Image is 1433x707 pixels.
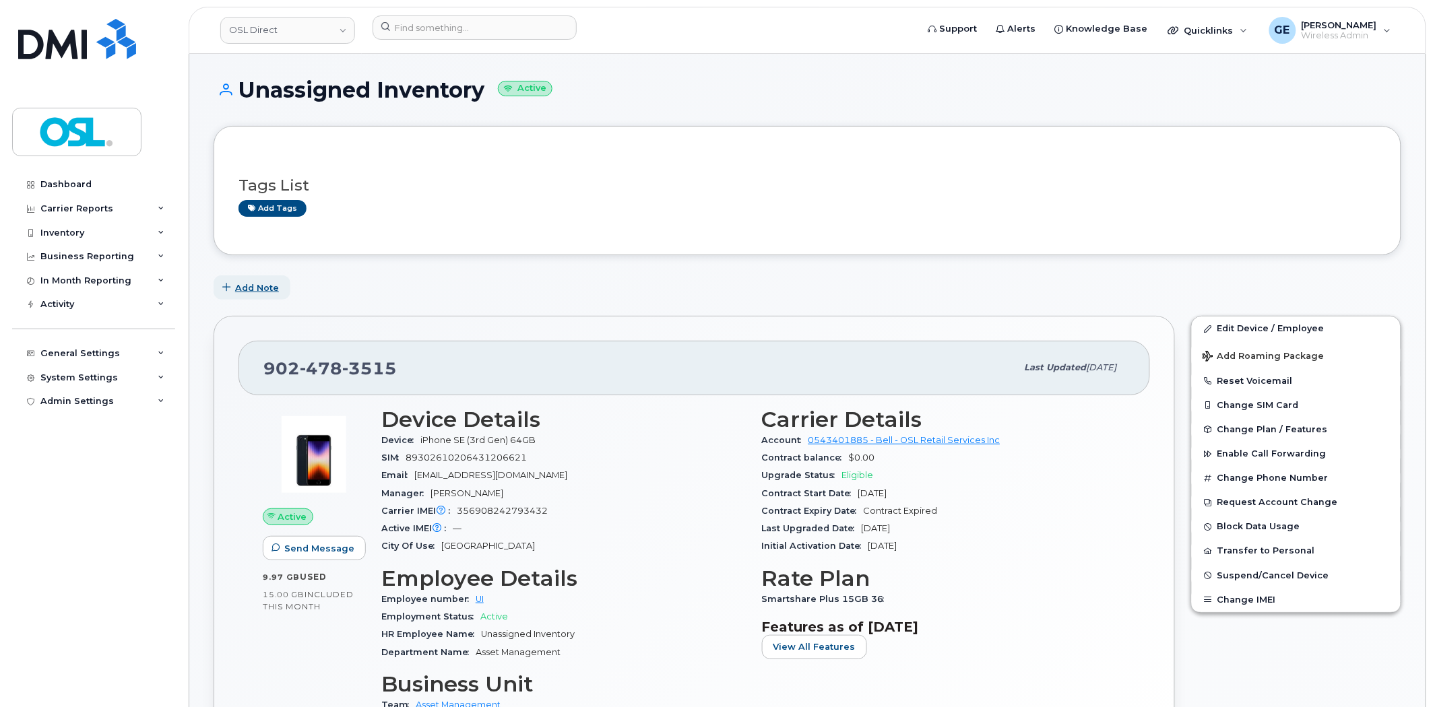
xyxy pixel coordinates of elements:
small: Active [498,81,552,96]
span: Employment Status [381,611,480,621]
button: Change Plan / Features [1192,417,1401,442]
button: Reset Voicemail [1192,369,1401,393]
h3: Rate Plan [762,566,1126,591]
span: Carrier IMEI [381,506,457,516]
span: Upgrade Status [762,470,842,480]
a: Add tags [238,200,307,217]
button: Add Note [214,275,290,300]
span: SIM [381,452,406,463]
a: UI [476,594,484,604]
button: Change Phone Number [1192,466,1401,490]
button: Transfer to Personal [1192,539,1401,563]
span: [PERSON_NAME] [431,488,503,498]
button: Enable Call Forwarding [1192,442,1401,466]
span: [DATE] [858,488,887,498]
span: 478 [300,358,342,378]
span: Active [480,611,508,621]
span: — [453,523,461,533]
span: Active [278,510,307,523]
h3: Features as of [DATE] [762,619,1126,635]
span: [DATE] [868,541,897,551]
span: [GEOGRAPHIC_DATA] [441,541,535,551]
span: [DATE] [1087,362,1117,372]
span: Active IMEI [381,523,453,533]
span: Email [381,470,414,480]
span: Asset Management [476,647,561,657]
a: 0543401885 - Bell - OSL Retail Services Inc [808,435,1000,445]
h1: Unassigned Inventory [214,78,1401,102]
span: Unassigned Inventory [481,629,575,639]
button: Change IMEI [1192,588,1401,612]
button: Block Data Usage [1192,514,1401,539]
span: iPhone SE (3rd Gen) 64GB [420,435,536,445]
span: [EMAIL_ADDRESS][DOMAIN_NAME] [414,470,567,480]
button: Change SIM Card [1192,393,1401,417]
span: 9.97 GB [263,572,300,582]
span: 902 [263,358,397,378]
span: Initial Activation Date [762,541,868,551]
span: Suspend/Cancel Device [1217,570,1329,580]
span: Account [762,435,808,445]
button: Request Account Change [1192,490,1401,514]
span: [DATE] [862,523,891,533]
span: Enable Call Forwarding [1217,449,1327,459]
span: 15.00 GB [263,590,305,599]
span: HR Employee Name [381,629,481,639]
span: 356908242793432 [457,506,548,516]
span: 89302610206431206621 [406,452,527,463]
span: Department Name [381,647,476,657]
h3: Carrier Details [762,407,1126,432]
span: View All Features [773,640,856,653]
span: Contract Expiry Date [762,506,864,516]
span: Last Upgraded Date [762,523,862,533]
span: Contract Start Date [762,488,858,498]
span: Last updated [1025,362,1087,372]
span: included this month [263,589,354,611]
h3: Business Unit [381,672,746,696]
span: used [300,572,327,582]
h3: Tags List [238,177,1376,194]
span: 3515 [342,358,397,378]
span: Eligible [842,470,874,480]
span: $0.00 [849,452,875,463]
span: Manager [381,488,431,498]
span: Send Message [284,542,354,555]
button: View All Features [762,635,867,659]
button: Suspend/Cancel Device [1192,564,1401,588]
h3: Device Details [381,407,746,432]
button: Send Message [263,536,366,560]
span: Add Note [235,281,279,294]
span: Contract balance [762,452,849,463]
h3: Employee Details [381,566,746,591]
span: City Of Use [381,541,441,551]
span: Add Roaming Package [1203,351,1325,364]
span: Contract Expired [864,506,938,516]
span: Smartshare Plus 15GB 36 [762,594,891,604]
img: image20231002-3703462-1angbar.jpeg [274,414,354,495]
a: Edit Device / Employee [1192,316,1401,341]
button: Add Roaming Package [1192,341,1401,369]
span: Employee number [381,594,476,604]
span: Device [381,435,420,445]
span: Change Plan / Features [1217,424,1328,434]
